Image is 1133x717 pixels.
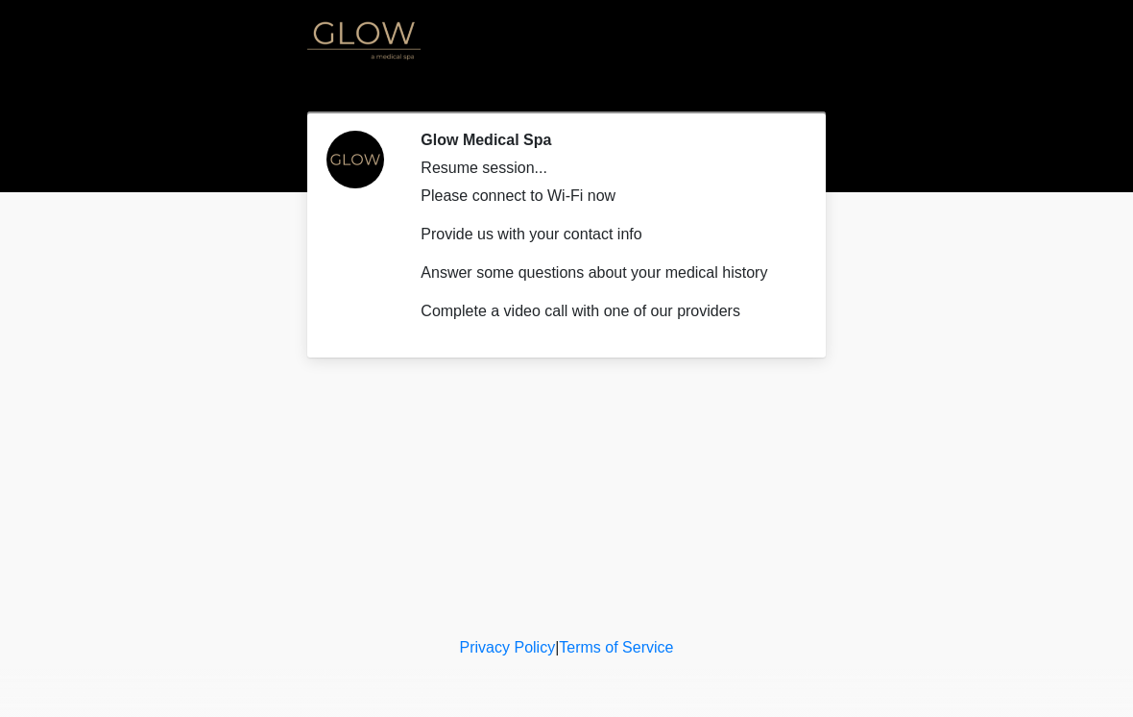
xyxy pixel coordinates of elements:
a: | [555,639,559,655]
a: Terms of Service [559,639,673,655]
p: Complete a video call with one of our providers [421,300,792,323]
p: Provide us with your contact info [421,223,792,246]
h2: Glow Medical Spa [421,131,792,149]
a: Privacy Policy [460,639,556,655]
div: Resume session... [421,157,792,180]
img: Glow Medical Spa Logo [293,14,435,63]
p: Answer some questions about your medical history [421,261,792,284]
p: Please connect to Wi-Fi now [421,185,792,208]
h1: ‎ ‎ ‎ [298,69,835,104]
img: Agent Avatar [326,131,384,188]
